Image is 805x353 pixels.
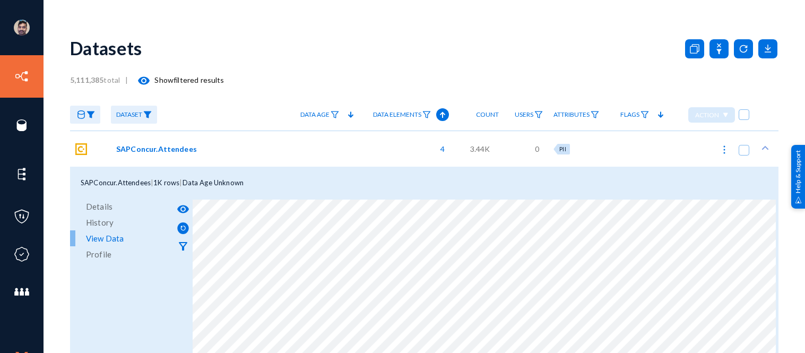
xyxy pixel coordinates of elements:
[640,111,649,118] img: icon-filter.svg
[14,166,30,182] img: icon-elements.svg
[125,75,128,84] span: |
[111,106,157,124] a: Dataset
[86,214,114,230] span: History
[300,111,330,118] span: Data Age
[177,222,189,234] img: refresh-button.svg
[14,68,30,84] img: icon-inventory.svg
[470,143,490,154] span: 3.44K
[620,111,639,118] span: Flags
[615,106,654,124] a: Flags
[86,230,124,246] span: View Data
[14,20,30,36] img: ACg8ocK1ZkZ6gbMmCU1AeqPIsBvrTWeY1xNXvgxNjkUXxjcqAiPEIvU=s96-c
[116,111,142,118] span: Dataset
[143,111,152,118] img: icon-filter-filled.svg
[373,111,421,118] span: Data Elements
[795,196,802,203] img: help_support.svg
[14,209,30,225] img: icon-policies.svg
[515,111,533,118] span: Users
[70,75,125,84] span: total
[128,75,224,84] span: Show filtered results
[719,144,730,155] img: icon-more.svg
[81,178,151,187] span: SAPConcur.Attendees
[791,144,805,208] div: Help & Support
[295,106,344,124] a: Data Age
[331,111,339,118] img: icon-filter.svg
[70,246,171,262] a: Profile
[70,214,171,230] a: History
[534,111,543,118] img: icon-filter.svg
[591,111,599,118] img: icon-filter.svg
[422,111,431,118] img: icon-filter.svg
[86,111,95,118] img: icon-filter-filled.svg
[86,199,112,214] span: Details
[75,143,87,155] img: sapconcur.svg
[368,106,436,124] a: Data Elements
[177,240,189,253] mat-icon: filter_alt
[177,203,189,216] mat-icon: visibility
[435,143,445,154] span: 4
[476,111,499,118] span: Count
[70,37,142,59] div: Datasets
[559,145,566,152] span: PII
[14,246,30,262] img: icon-compliance.svg
[151,178,153,187] span: |
[535,143,539,154] span: 0
[70,230,171,246] a: View Data
[70,75,103,84] b: 5,111,385
[183,178,244,187] span: Data Age Unknown
[14,284,30,300] img: icon-members.svg
[116,143,197,154] span: SAPConcur.Attendees
[86,246,111,262] span: Profile
[137,74,150,87] mat-icon: visibility
[70,199,171,214] a: Details
[153,178,179,187] span: 1K rows
[509,106,548,124] a: Users
[548,106,604,124] a: Attributes
[14,117,30,133] img: icon-sources.svg
[179,178,182,187] span: |
[553,111,590,118] span: Attributes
